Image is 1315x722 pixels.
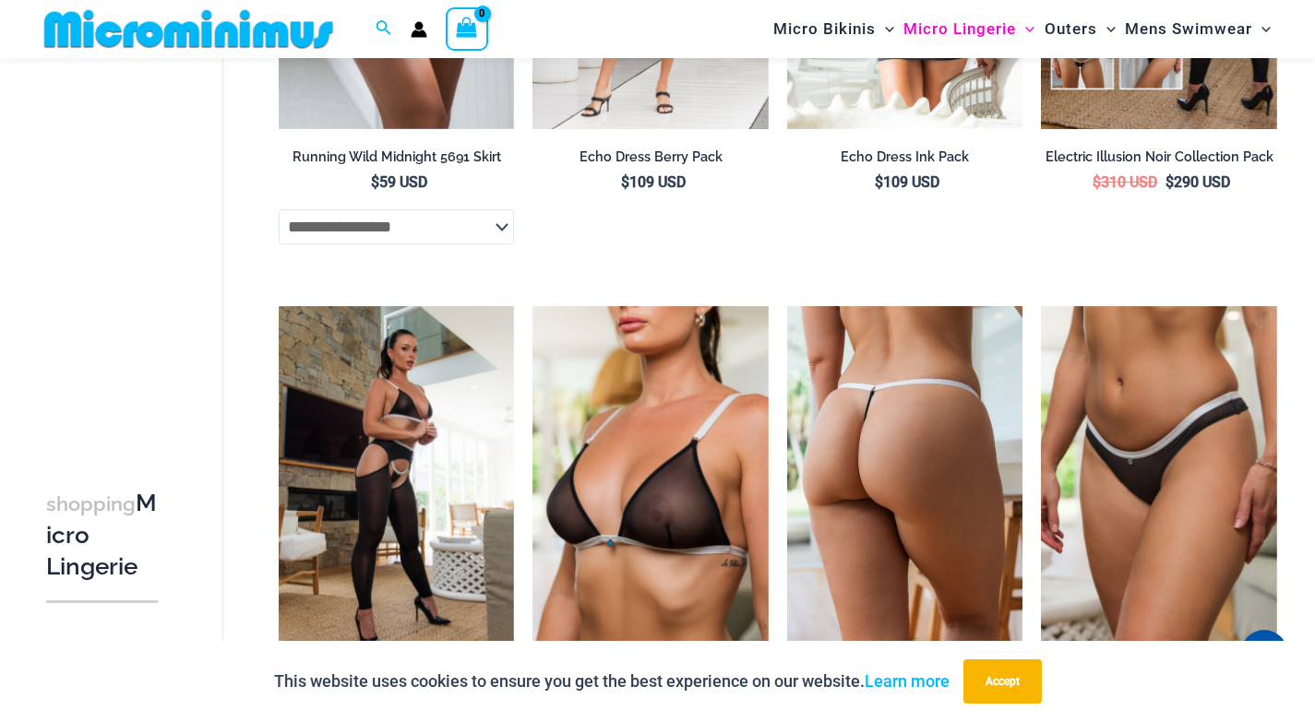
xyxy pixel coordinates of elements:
img: Electric Illusion Noir 1521 Bra 01 [532,306,769,659]
a: Echo Dress Berry Pack [532,148,769,172]
a: Electric Illusion Noir 1521 Bra 611 Micro 552 Tights 07Electric Illusion Noir 1521 Bra 682 Thong ... [279,306,515,659]
nav: Site Navigation [766,3,1278,55]
a: Electric Illusion Noir 682 Thong 01Electric Illusion Noir 682 Thong 02Electric Illusion Noir 682 ... [1041,306,1277,659]
h2: Running Wild Midnight 5691 Skirt [279,148,515,166]
bdi: 290 USD [1166,173,1230,191]
a: Micro LingerieMenu ToggleMenu Toggle [899,6,1039,53]
a: Mens SwimwearMenu ToggleMenu Toggle [1120,6,1275,53]
a: Electric Illusion Noir 1521 Bra 01Electric Illusion Noir 1521 Bra 682 Thong 07Electric Illusion N... [532,306,769,659]
span: $ [1166,173,1174,191]
span: shopping [46,492,136,515]
button: Accept [963,659,1042,704]
bdi: 59 USD [371,173,427,191]
iframe: TrustedSite Certified [46,62,212,431]
h2: Echo Dress Berry Pack [532,148,769,166]
h2: Electric Illusion Noir Collection Pack [1041,148,1277,166]
span: Micro Lingerie [903,6,1016,53]
a: Electric Illusion Noir Collection Pack [1041,148,1277,172]
a: View Shopping Cart, empty [446,7,488,50]
span: Micro Bikinis [773,6,876,53]
a: Electric Illusion Noir Micro 01Electric Illusion Noir Micro 02Electric Illusion Noir Micro 02 [787,306,1023,659]
a: Micro BikinisMenu ToggleMenu Toggle [769,6,899,53]
a: Account icon link [411,21,427,38]
bdi: 310 USD [1093,173,1157,191]
span: Menu Toggle [1252,6,1271,53]
span: $ [875,173,883,191]
span: Menu Toggle [1016,6,1034,53]
a: Search icon link [376,18,392,41]
span: $ [621,173,629,191]
a: Running Wild Midnight 5691 Skirt [279,148,515,172]
img: MM SHOP LOGO FLAT [37,8,341,50]
bdi: 109 USD [621,173,686,191]
a: OutersMenu ToggleMenu Toggle [1040,6,1120,53]
img: Electric Illusion Noir 1521 Bra 611 Micro 552 Tights 07 [279,306,515,659]
span: Mens Swimwear [1125,6,1252,53]
span: Outers [1045,6,1097,53]
img: Electric Illusion Noir 682 Thong 01 [1041,306,1277,659]
bdi: 109 USD [875,173,939,191]
h3: Micro Lingerie [46,488,158,582]
a: Learn more [865,671,950,691]
a: Echo Dress Ink Pack [787,148,1023,172]
p: This website uses cookies to ensure you get the best experience on our website. [274,668,950,695]
img: Electric Illusion Noir Micro 02 [787,306,1023,659]
span: Menu Toggle [1097,6,1116,53]
span: $ [1093,173,1101,191]
h2: Echo Dress Ink Pack [787,148,1023,166]
span: Menu Toggle [876,6,894,53]
span: $ [371,173,379,191]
